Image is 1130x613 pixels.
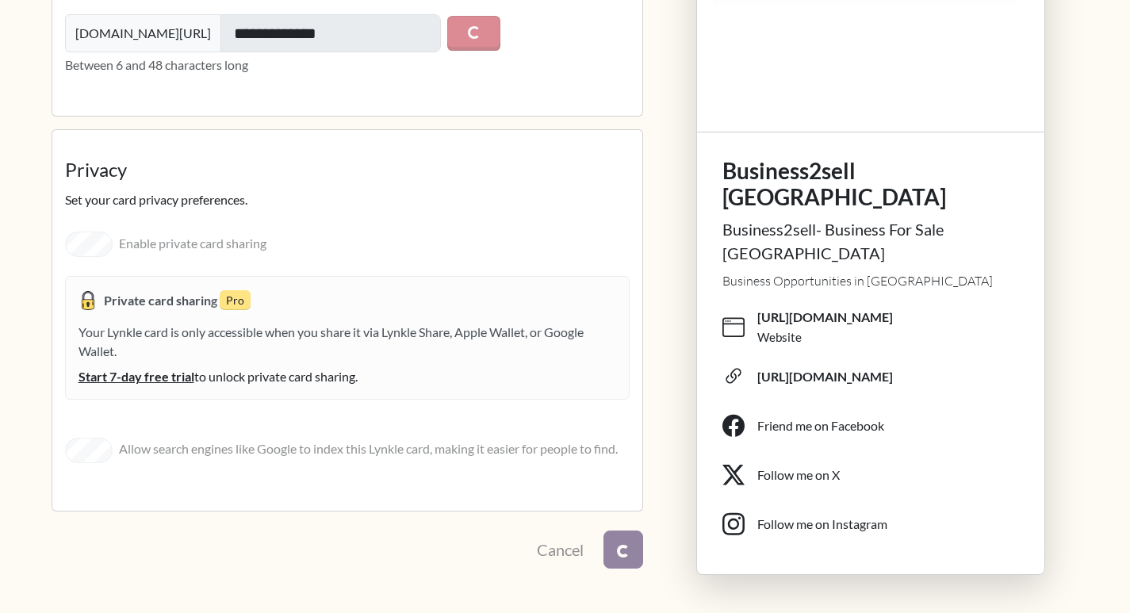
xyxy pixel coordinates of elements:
[722,450,1032,500] span: Follow me on X
[757,308,893,326] span: [URL][DOMAIN_NAME]
[757,465,840,485] div: Follow me on X
[65,155,630,190] legend: Privacy
[722,303,1032,352] span: [URL][DOMAIN_NAME]Website
[722,271,1019,290] div: Business Opportunities in [GEOGRAPHIC_DATA]
[79,367,194,386] span: Start 7-day free trial
[722,217,1019,265] div: Business2sell- Business For Sale [GEOGRAPHIC_DATA]
[722,500,1032,549] span: Follow me on Instagram
[757,416,884,435] div: Friend me on Facebook
[79,291,98,310] img: padlock
[194,369,358,384] span: to unlock private card sharing.
[722,401,1032,450] span: Friend me on Facebook
[220,290,251,310] small: Pro
[65,190,630,209] p: Set your card privacy preferences.
[79,323,616,386] div: Your Lynkle card is only accessible when you share it via Lynkle Share, Apple Wallet, or Google W...
[757,367,893,386] div: [URL][DOMAIN_NAME]
[104,293,220,308] strong: Private card sharing
[757,515,887,534] div: Follow me on Instagram
[65,56,630,75] p: Between 6 and 48 characters long
[65,14,221,52] span: [DOMAIN_NAME][URL]
[722,352,1032,401] span: [URL][DOMAIN_NAME]
[79,291,98,306] span: Private card sharing is enabled
[757,328,802,347] div: Website
[722,158,1019,211] h1: Business2sell [GEOGRAPHIC_DATA]
[119,439,618,458] label: Allow search engines like Google to index this Lynkle card, making it easier for people to find.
